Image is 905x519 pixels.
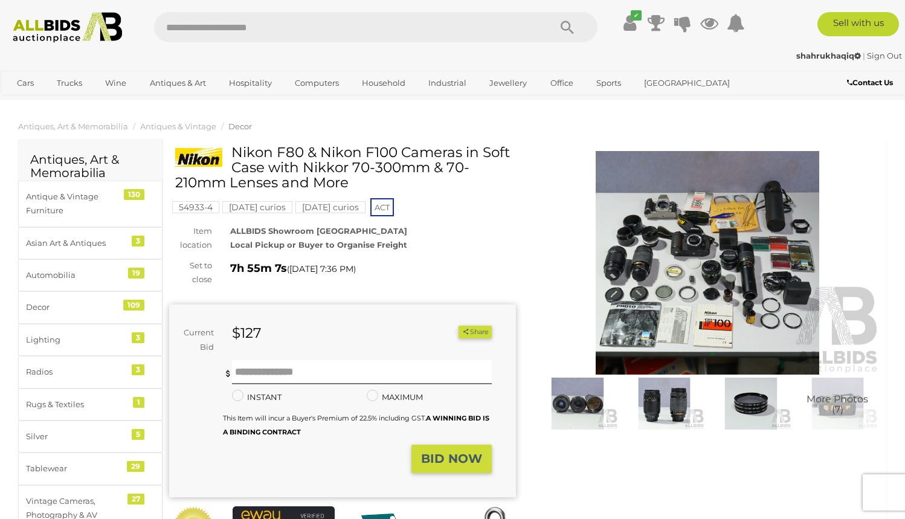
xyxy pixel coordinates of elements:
strong: $127 [232,324,262,341]
small: This Item will incur a Buyer's Premium of 22.5% including GST. [223,414,489,436]
a: Household [354,73,413,93]
a: Automobilia 19 [18,259,163,291]
button: BID NOW [411,445,492,473]
li: Watch this item [445,326,457,338]
b: Contact Us [847,78,893,87]
div: Item location [160,224,221,253]
a: Sports [588,73,629,93]
a: shahrukhaqiq [796,51,863,60]
div: 3 [132,364,144,375]
div: Silver [26,430,126,443]
h1: Nikon F80 & Nikon F100 Cameras in Soft Case with Nikkor 70-300mm & 70-210mm Lenses and More [175,145,513,191]
a: Hospitality [221,73,280,93]
div: Rugs & Textiles [26,398,126,411]
a: Contact Us [847,76,896,89]
a: Antiques & Vintage [140,121,216,131]
img: Nikon F80 & Nikon F100 Cameras in Soft Case with Nikkor 70-300mm & 70-210mm Lenses and More [537,378,618,430]
div: Current Bid [169,326,223,354]
a: [DATE] curios [295,202,366,212]
strong: shahrukhaqiq [796,51,861,60]
div: Set to close [160,259,221,287]
a: Office [543,73,581,93]
a: Radios 3 [18,356,163,388]
button: Search [537,12,597,42]
a: 54933-4 [172,202,219,212]
a: Cars [9,73,42,93]
img: Allbids.com.au [7,12,129,43]
img: Nikon F80 & Nikon F100 Cameras in Soft Case with Nikkor 70-300mm & 70-210mm Lenses and More [534,151,881,375]
a: Silver 5 [18,421,163,453]
div: 5 [132,429,144,440]
div: 109 [123,300,144,311]
div: Antique & Vintage Furniture [26,190,126,218]
a: Antiques & Art [142,73,214,93]
strong: ALLBIDS Showroom [GEOGRAPHIC_DATA] [230,226,407,236]
img: Nikon F80 & Nikon F100 Cameras in Soft Case with Nikkor 70-300mm & 70-210mm Lenses and More [175,148,222,167]
a: Industrial [420,73,474,93]
mark: 54933-4 [172,201,219,213]
a: More Photos(7) [797,378,878,430]
div: 27 [127,494,144,504]
strong: Local Pickup or Buyer to Organise Freight [230,240,407,250]
a: [DATE] curios [222,202,292,212]
img: Nikon F80 & Nikon F100 Cameras in Soft Case with Nikkor 70-300mm & 70-210mm Lenses and More [710,378,791,430]
a: Jewellery [481,73,535,93]
strong: BID NOW [421,451,482,466]
img: Nikon F80 & Nikon F100 Cameras in Soft Case with Nikkor 70-300mm & 70-210mm Lenses and More [624,378,705,430]
a: Computers [287,73,347,93]
mark: [DATE] curios [295,201,366,213]
label: INSTANT [232,390,282,404]
div: 3 [132,236,144,247]
b: A WINNING BID IS A BINDING CONTRACT [223,414,489,436]
span: | [863,51,865,60]
img: Nikon F80 & Nikon F100 Cameras in Soft Case with Nikkor 70-300mm & 70-210mm Lenses and More [797,378,878,430]
div: 19 [128,268,144,279]
a: Sign Out [867,51,902,60]
label: MAXIMUM [367,390,423,404]
div: 130 [124,189,144,200]
div: Radios [26,365,126,379]
div: 3 [132,332,144,343]
span: More Photos (7) [807,394,868,415]
a: Decor 109 [18,291,163,323]
a: Antique & Vintage Furniture 130 [18,181,163,227]
a: Lighting 3 [18,324,163,356]
div: 29 [127,461,144,472]
div: 1 [133,397,144,408]
span: ( ) [287,264,356,274]
button: Share [459,326,492,338]
div: Automobilia [26,268,126,282]
span: [DATE] 7:36 PM [289,263,353,274]
a: Asian Art & Antiques 3 [18,227,163,259]
a: Rugs & Textiles 1 [18,388,163,421]
mark: [DATE] curios [222,201,292,213]
strong: 7h 55m 7s [230,262,287,275]
div: Lighting [26,333,126,347]
a: ✔ [620,12,639,34]
h2: Antiques, Art & Memorabilia [30,153,150,179]
a: Tablewear 29 [18,453,163,485]
a: Decor [228,121,252,131]
span: ACT [370,198,394,216]
a: Sell with us [817,12,899,36]
div: Asian Art & Antiques [26,236,126,250]
a: Trucks [49,73,90,93]
a: [GEOGRAPHIC_DATA] [636,73,738,93]
a: Wine [97,73,134,93]
i: ✔ [631,10,642,21]
a: Antiques, Art & Memorabilia [18,121,128,131]
div: Tablewear [26,462,126,475]
div: Decor [26,300,126,314]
